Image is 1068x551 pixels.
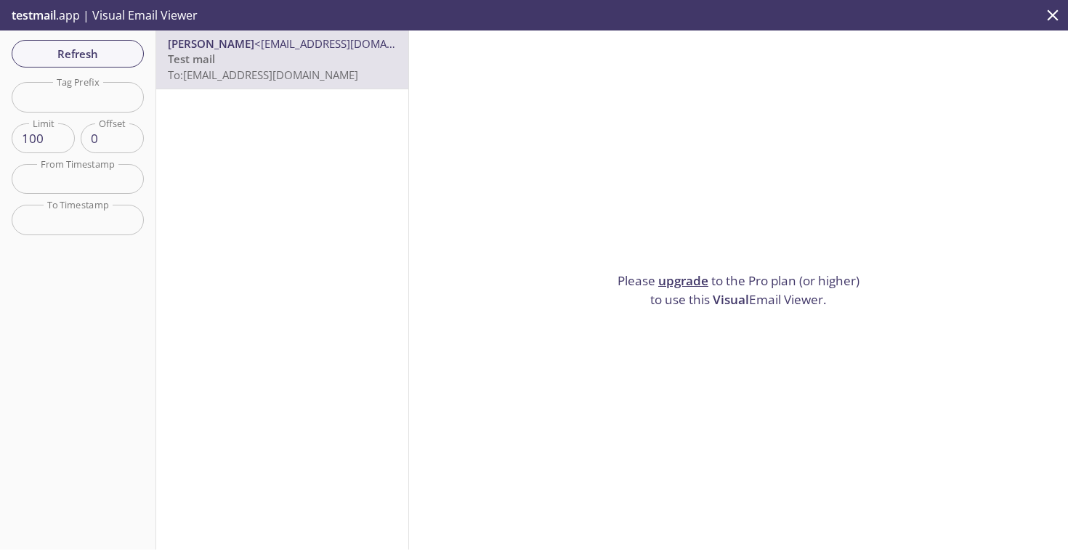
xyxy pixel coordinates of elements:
[12,7,56,23] span: testmail
[713,291,749,308] span: Visual
[168,68,358,82] span: To: [EMAIL_ADDRESS][DOMAIN_NAME]
[12,40,144,68] button: Refresh
[254,36,442,51] span: <[EMAIL_ADDRESS][DOMAIN_NAME]>
[156,30,408,89] div: [PERSON_NAME]<[EMAIL_ADDRESS][DOMAIN_NAME]>Test mailTo:[EMAIL_ADDRESS][DOMAIN_NAME]
[168,52,215,66] span: Test mail
[168,36,254,51] span: [PERSON_NAME]
[658,272,708,289] a: upgrade
[612,272,866,309] p: Please to the Pro plan (or higher) to use this Email Viewer.
[23,44,132,63] span: Refresh
[156,30,408,89] nav: emails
